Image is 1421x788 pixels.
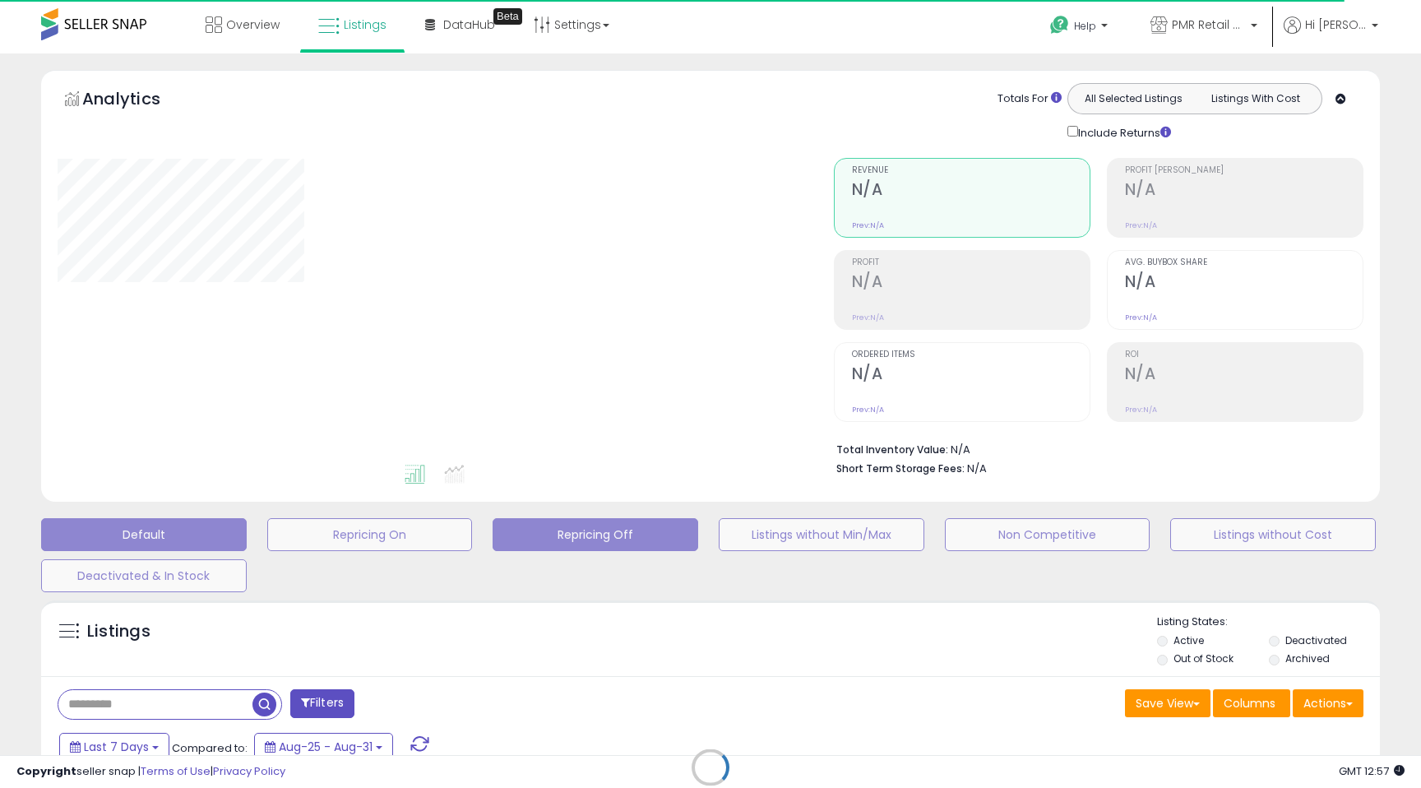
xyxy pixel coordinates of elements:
[1125,272,1363,294] h2: N/A
[836,443,948,457] b: Total Inventory Value:
[1170,518,1376,551] button: Listings without Cost
[967,461,987,476] span: N/A
[852,180,1090,202] h2: N/A
[852,405,884,415] small: Prev: N/A
[1284,16,1378,53] a: Hi [PERSON_NAME]
[493,8,522,25] div: Tooltip anchor
[16,764,285,780] div: seller snap | |
[1125,313,1157,322] small: Prev: N/A
[852,220,884,230] small: Prev: N/A
[1125,220,1157,230] small: Prev: N/A
[1194,88,1317,109] button: Listings With Cost
[41,518,247,551] button: Default
[945,518,1150,551] button: Non Competitive
[16,763,76,779] strong: Copyright
[82,87,192,114] h5: Analytics
[852,272,1090,294] h2: N/A
[1125,258,1363,267] span: Avg. Buybox Share
[1125,166,1363,175] span: Profit [PERSON_NAME]
[1049,15,1070,35] i: Get Help
[836,438,1351,458] li: N/A
[1172,16,1246,33] span: PMR Retail USA LLC
[41,559,247,592] button: Deactivated & In Stock
[852,166,1090,175] span: Revenue
[852,364,1090,387] h2: N/A
[1037,2,1124,53] a: Help
[719,518,924,551] button: Listings without Min/Max
[1125,364,1363,387] h2: N/A
[443,16,495,33] span: DataHub
[852,350,1090,359] span: Ordered Items
[493,518,698,551] button: Repricing Off
[267,518,473,551] button: Repricing On
[1072,88,1195,109] button: All Selected Listings
[1305,16,1367,33] span: Hi [PERSON_NAME]
[1125,180,1363,202] h2: N/A
[226,16,280,33] span: Overview
[1055,123,1191,141] div: Include Returns
[997,91,1062,107] div: Totals For
[1125,405,1157,415] small: Prev: N/A
[1125,350,1363,359] span: ROI
[852,258,1090,267] span: Profit
[344,16,386,33] span: Listings
[852,313,884,322] small: Prev: N/A
[836,461,965,475] b: Short Term Storage Fees:
[1074,19,1096,33] span: Help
